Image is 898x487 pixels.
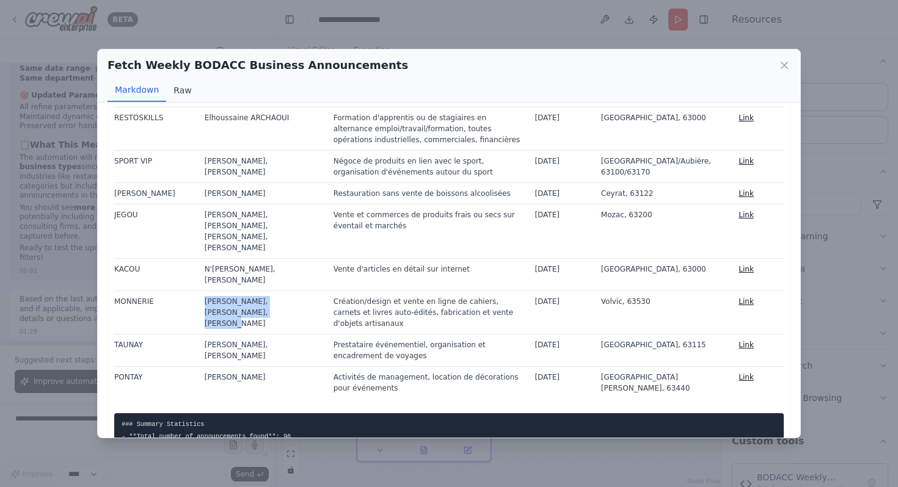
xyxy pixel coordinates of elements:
td: Vente d'articles en détail sur internet [326,258,528,290]
a: Link [739,373,754,381]
td: Restauration sans vente de boissons alcoolisées [326,182,528,204]
td: N'[PERSON_NAME], [PERSON_NAME] [197,258,326,290]
td: [DATE] [527,107,593,150]
td: [DATE] [527,182,593,204]
td: [PERSON_NAME] [197,366,326,399]
td: Mozac, 63200 [594,204,731,258]
a: Link [739,341,754,349]
td: [DATE] [527,366,593,399]
td: [GEOGRAPHIC_DATA], 63000 [594,258,731,290]
td: [GEOGRAPHIC_DATA], 63000 [594,107,731,150]
td: [PERSON_NAME], [PERSON_NAME] [197,334,326,366]
td: [DATE] [527,204,593,258]
td: Négoce de produits en lien avec le sport, organisation d'événements autour du sport [326,150,528,182]
a: Link [739,211,754,219]
td: Prestataire événementiel, organisation et encadrement de voyages [326,334,528,366]
h2: Fetch Weekly BODACC Business Announcements [108,57,408,74]
td: [DATE] [527,150,593,182]
td: [DATE] [527,258,593,290]
a: Link [739,157,754,165]
td: PONTAY [114,366,197,399]
td: [DATE] [527,334,593,366]
td: [GEOGRAPHIC_DATA], 63115 [594,334,731,366]
a: Link [739,265,754,273]
td: TAUNAY [114,334,197,366]
td: [GEOGRAPHIC_DATA][PERSON_NAME], 63440 [594,366,731,399]
td: [PERSON_NAME], [PERSON_NAME] [197,150,326,182]
td: JEGOU [114,204,197,258]
td: SPORT VIP [114,150,197,182]
td: [DATE] [527,290,593,334]
td: KACOU [114,258,197,290]
td: Formation d'apprentis ou de stagiaires en alternance emploi/travail/formation, toutes opérations ... [326,107,528,150]
td: RESTOSKILLS [114,107,197,150]
td: Elhoussaine ARCHAOUI [197,107,326,150]
td: Activités de management, location de décorations pour événements [326,366,528,399]
button: Markdown [108,79,166,102]
td: Création/design et vente en ligne de cahiers, carnets et livres auto-édités, fabrication et vente... [326,290,528,334]
a: Link [739,297,754,306]
td: Vente et commerces de produits frais ou secs sur éventail et marchés [326,204,528,258]
td: [PERSON_NAME] [114,182,197,204]
td: Ceyrat, 63122 [594,182,731,204]
td: [GEOGRAPHIC_DATA]/Aubière, 63100/63170 [594,150,731,182]
td: MONNERIE [114,290,197,334]
a: Link [739,114,754,122]
td: [PERSON_NAME] [197,182,326,204]
a: Link [739,189,754,198]
button: Raw [166,79,199,102]
td: Volvic, 63530 [594,290,731,334]
td: [PERSON_NAME], [PERSON_NAME], [PERSON_NAME], [PERSON_NAME] [197,204,326,258]
td: [PERSON_NAME], [PERSON_NAME], [PERSON_NAME] [197,290,326,334]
